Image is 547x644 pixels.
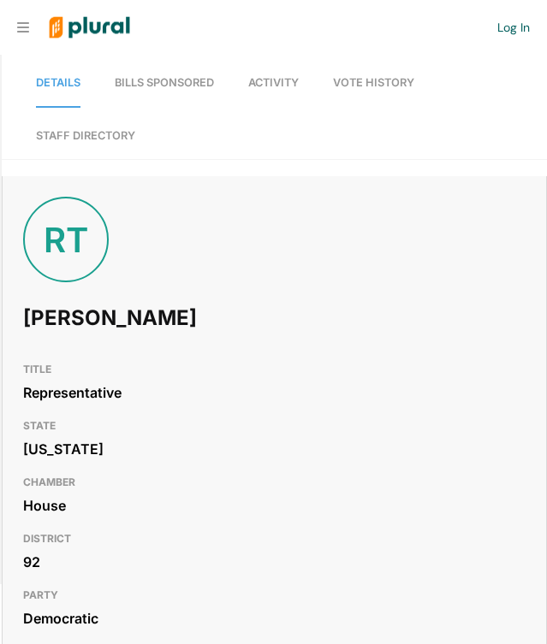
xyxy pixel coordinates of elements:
[333,76,414,89] span: Vote History
[115,59,214,108] a: Bills Sponsored
[23,472,526,493] h3: CHAMBER
[23,416,526,436] h3: STATE
[23,436,526,462] div: [US_STATE]
[36,1,143,55] img: Logo for Plural
[115,76,214,89] span: Bills Sponsored
[36,59,80,108] a: Details
[23,197,109,282] div: RT
[248,76,299,89] span: Activity
[23,292,324,344] h1: [PERSON_NAME]
[23,606,526,631] div: Democratic
[23,585,526,606] h3: PARTY
[23,380,526,405] div: Representative
[23,529,526,549] h3: DISTRICT
[497,20,530,35] a: Log In
[23,549,526,575] div: 92
[23,493,526,518] div: House
[36,76,80,89] span: Details
[36,112,135,159] a: Staff Directory
[333,59,414,108] a: Vote History
[248,59,299,108] a: Activity
[23,359,526,380] h3: TITLE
